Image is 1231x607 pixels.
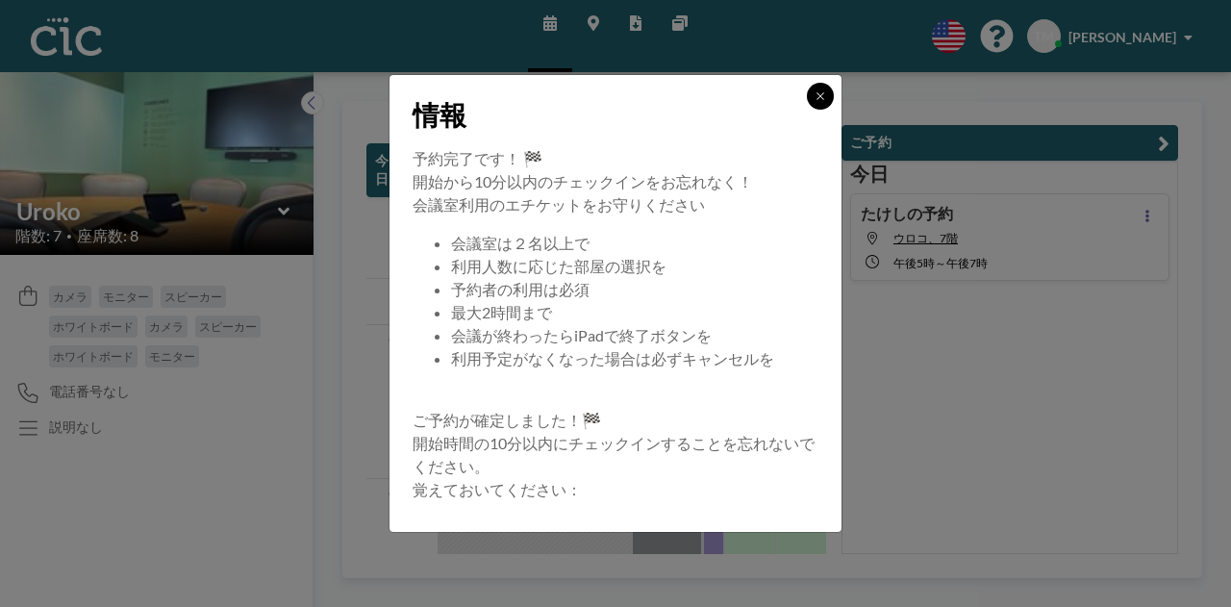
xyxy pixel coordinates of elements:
font: 予約完了です！ 🏁 [413,149,542,167]
font: 利用人数に応じた部屋の選択を [451,257,666,275]
font: 最大2時間まで [451,303,552,321]
font: 予約者の利用は必須 [451,280,590,298]
font: 覚えておいてください： [413,480,582,498]
font: 会議が終わったらiPadで終了ボタンを [451,326,712,344]
font: 会議室利用のエチケットをお守りください [413,195,705,214]
font: 情報 [413,98,466,131]
font: 開始から10分以内のチェックインをお忘れなく！ [413,172,753,190]
font: 開始時間の10分以内にチェックインすることを忘れないでください。 [413,434,815,475]
font: ご予約が確定しました！🏁 [413,411,601,429]
font: 会議室は２名以上で [451,234,590,252]
font: 利用予定がなくなった場合は必ずキャンセルを [451,349,774,367]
